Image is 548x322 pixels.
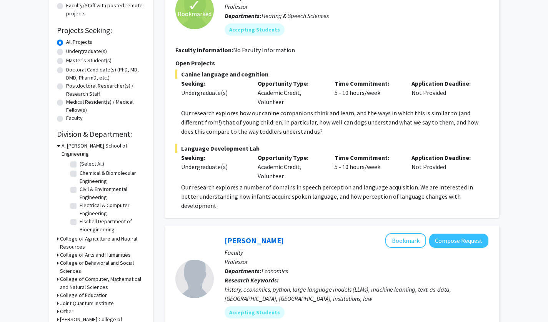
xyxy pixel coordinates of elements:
[66,82,145,98] label: Postdoctoral Researcher(s) / Research Staff
[225,248,488,257] p: Faculty
[181,153,247,162] p: Seeking:
[225,2,488,11] p: Professor
[62,142,145,158] h3: A. [PERSON_NAME] School of Engineering
[225,285,488,303] div: history, economics, python, large language models (LLMs), machine learning, text-as-data, [GEOGRA...
[57,26,145,35] h2: Projects Seeking:
[60,235,145,251] h3: College of Agriculture and Natural Resources
[80,217,143,234] label: Fischell Department of Bioengineering
[262,12,329,20] span: Hearing & Speech Sciences
[225,12,262,20] b: Departments:
[178,9,212,18] span: Bookmarked
[66,2,145,18] label: Faculty/Staff with posted remote projects
[60,275,145,291] h3: College of Computer, Mathematical and Natural Sciences
[66,56,112,65] label: Master's Student(s)
[335,153,400,162] p: Time Commitment:
[175,58,488,68] p: Open Projects
[175,70,488,79] span: Canine language and cognition
[66,47,107,55] label: Undergraduate(s)
[66,66,145,82] label: Doctoral Candidate(s) (PhD, MD, DMD, PharmD, etc.)
[411,153,477,162] p: Application Deadline:
[329,79,406,106] div: 5 - 10 hours/week
[252,153,329,181] div: Academic Credit, Volunteer
[60,291,108,299] h3: College of Education
[80,160,104,168] label: (Select All)
[233,46,295,54] span: No Faculty Information
[225,276,279,284] b: Research Keywords:
[181,183,488,210] p: Our research explores a number of domains in speech perception and language acquisition. We are i...
[411,79,477,88] p: Application Deadline:
[262,267,288,275] span: Economics
[181,108,488,136] p: Our research explores how our canine companions think and learn, and the ways in which this is si...
[252,79,329,106] div: Academic Credit, Volunteer
[80,234,143,250] label: Materials Science & Engineering
[80,169,143,185] label: Chemical & Biomolecular Engineering
[406,79,483,106] div: Not Provided
[66,98,145,114] label: Medical Resident(s) / Medical Fellow(s)
[329,153,406,181] div: 5 - 10 hours/week
[258,79,323,88] p: Opportunity Type:
[181,88,247,97] div: Undergraduate(s)
[335,79,400,88] p: Time Commitment:
[225,23,285,36] mat-chip: Accepting Students
[57,129,145,139] h2: Division & Department:
[385,233,426,248] button: Add Peter Murrell to Bookmarks
[60,251,131,259] h3: College of Arts and Humanities
[406,153,483,181] div: Not Provided
[225,306,285,319] mat-chip: Accepting Students
[60,259,145,275] h3: College of Behavioral and Social Sciences
[225,257,488,266] p: Professor
[66,114,83,122] label: Faculty
[429,234,488,248] button: Compose Request to Peter Murrell
[80,185,143,201] label: Civil & Environmental Engineering
[60,299,114,307] h3: Joint Quantum Institute
[181,79,247,88] p: Seeking:
[80,201,143,217] label: Electrical & Computer Engineering
[188,2,201,9] span: ✓
[175,144,488,153] span: Language Development Lab
[6,287,33,316] iframe: Chat
[66,38,92,46] label: All Projects
[175,46,233,54] b: Faculty Information:
[60,307,73,315] h3: Other
[258,153,323,162] p: Opportunity Type:
[181,162,247,171] div: Undergraduate(s)
[225,236,284,245] a: [PERSON_NAME]
[225,267,262,275] b: Departments:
